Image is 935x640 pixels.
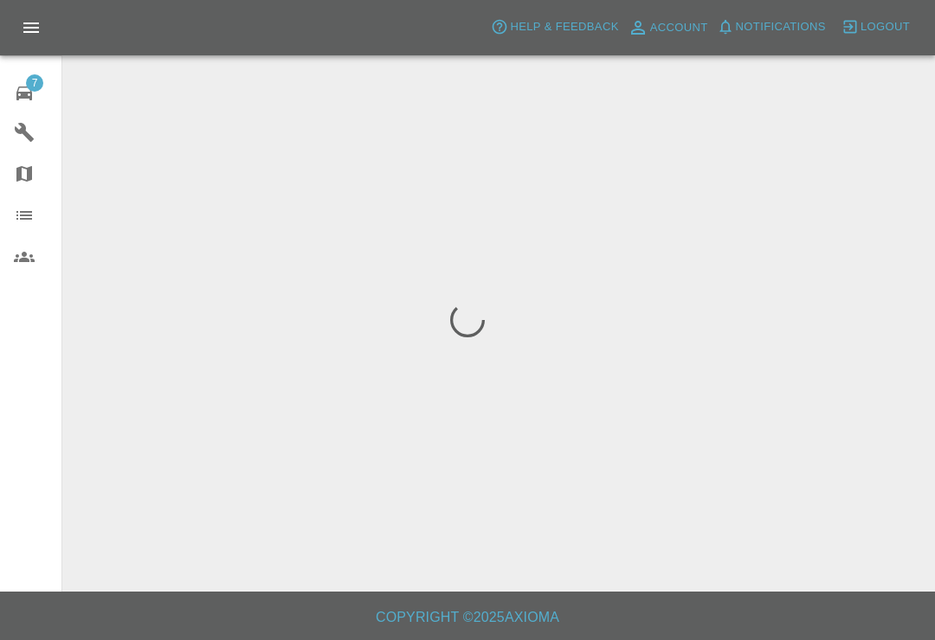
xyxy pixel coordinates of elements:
span: Help & Feedback [510,17,618,37]
span: Notifications [736,17,826,37]
a: Account [623,14,713,42]
span: 7 [26,74,43,92]
h6: Copyright © 2025 Axioma [14,605,921,630]
button: Help & Feedback [487,14,622,41]
span: Logout [861,17,910,37]
span: Account [650,18,708,38]
button: Open drawer [10,7,52,48]
button: Logout [837,14,914,41]
button: Notifications [713,14,830,41]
